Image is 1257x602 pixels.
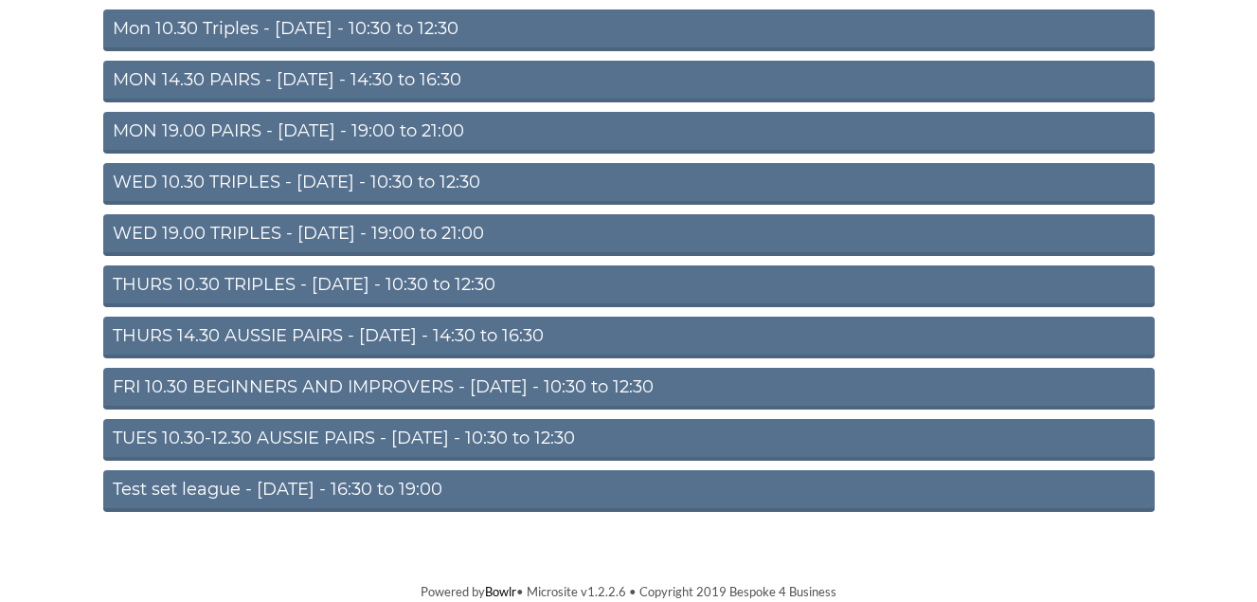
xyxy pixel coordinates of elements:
[103,265,1155,307] a: THURS 10.30 TRIPLES - [DATE] - 10:30 to 12:30
[103,61,1155,102] a: MON 14.30 PAIRS - [DATE] - 14:30 to 16:30
[103,419,1155,461] a: TUES 10.30-12.30 AUSSIE PAIRS - [DATE] - 10:30 to 12:30
[103,470,1155,512] a: Test set league - [DATE] - 16:30 to 19:00
[103,9,1155,51] a: Mon 10.30 Triples - [DATE] - 10:30 to 12:30
[103,163,1155,205] a: WED 10.30 TRIPLES - [DATE] - 10:30 to 12:30
[485,584,516,599] a: Bowlr
[103,214,1155,256] a: WED 19.00 TRIPLES - [DATE] - 19:00 to 21:00
[103,112,1155,154] a: MON 19.00 PAIRS - [DATE] - 19:00 to 21:00
[421,584,836,599] span: Powered by • Microsite v1.2.2.6 • Copyright 2019 Bespoke 4 Business
[103,317,1155,358] a: THURS 14.30 AUSSIE PAIRS - [DATE] - 14:30 to 16:30
[103,368,1155,410] a: FRI 10.30 BEGINNERS AND IMPROVERS - [DATE] - 10:30 to 12:30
